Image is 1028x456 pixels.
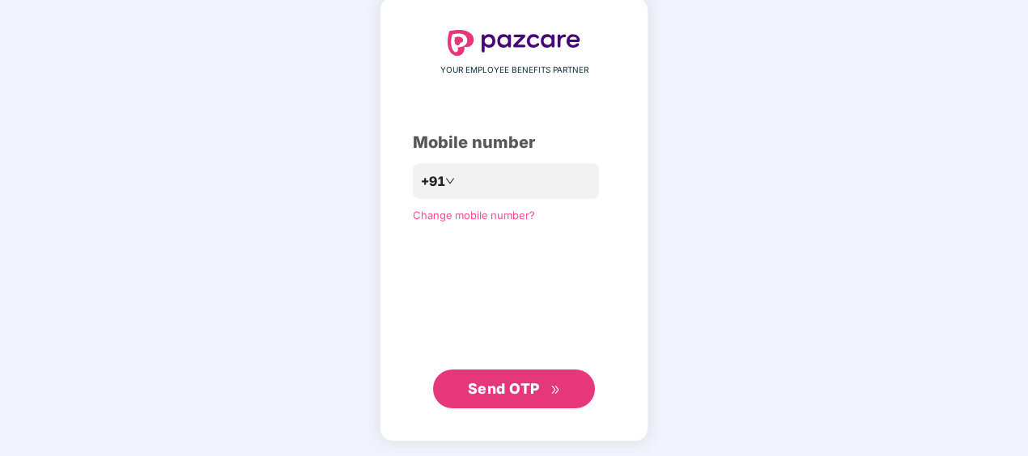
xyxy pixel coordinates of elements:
[468,380,540,397] span: Send OTP
[550,385,561,395] span: double-right
[413,130,615,155] div: Mobile number
[445,176,455,186] span: down
[448,30,580,56] img: logo
[413,209,535,222] a: Change mobile number?
[433,369,595,408] button: Send OTPdouble-right
[421,171,445,192] span: +91
[440,64,588,77] span: YOUR EMPLOYEE BENEFITS PARTNER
